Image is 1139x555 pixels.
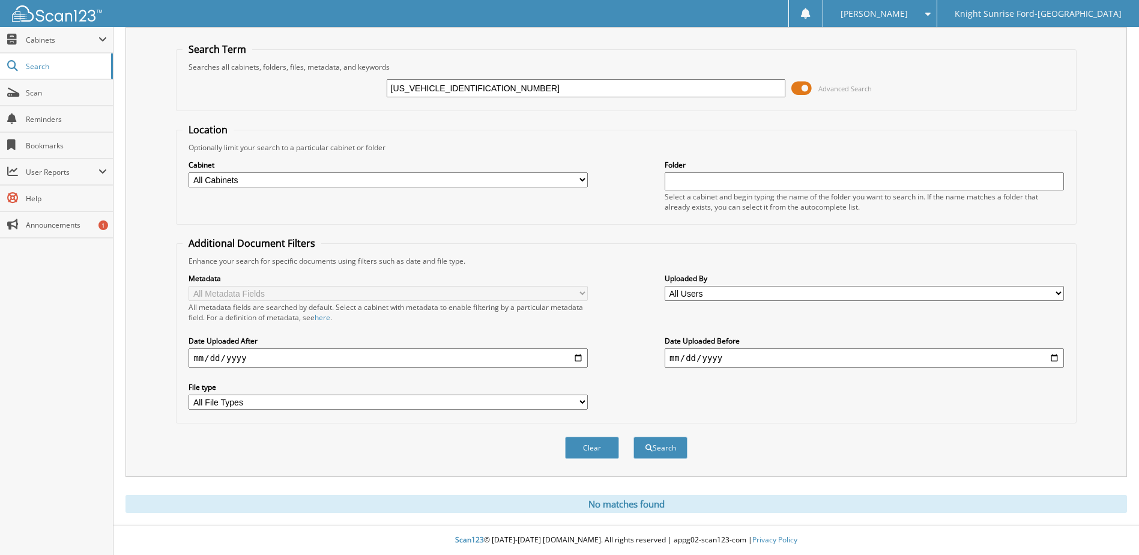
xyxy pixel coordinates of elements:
label: File type [189,382,588,392]
legend: Location [183,123,234,136]
span: Advanced Search [818,84,872,93]
a: here [315,312,330,323]
div: Searches all cabinets, folders, files, metadata, and keywords [183,62,1069,72]
legend: Search Term [183,43,252,56]
span: Announcements [26,220,107,230]
span: Bookmarks [26,141,107,151]
span: User Reports [26,167,98,177]
label: Cabinet [189,160,588,170]
span: Knight Sunrise Ford-[GEOGRAPHIC_DATA] [955,10,1122,17]
iframe: Chat Widget [1079,497,1139,555]
label: Folder [665,160,1064,170]
label: Uploaded By [665,273,1064,284]
input: end [665,348,1064,368]
label: Date Uploaded Before [665,336,1064,346]
div: No matches found [125,495,1127,513]
legend: Additional Document Filters [183,237,321,250]
label: Date Uploaded After [189,336,588,346]
div: © [DATE]-[DATE] [DOMAIN_NAME]. All rights reserved | appg02-scan123-com | [113,526,1139,555]
span: Scan [26,88,107,98]
span: Help [26,193,107,204]
a: Privacy Policy [752,535,797,545]
div: 1 [98,220,108,230]
button: Clear [565,437,619,459]
button: Search [633,437,687,459]
img: scan123-logo-white.svg [12,5,102,22]
span: Scan123 [455,535,484,545]
span: Cabinets [26,35,98,45]
span: Reminders [26,114,107,124]
span: [PERSON_NAME] [841,10,908,17]
div: All metadata fields are searched by default. Select a cabinet with metadata to enable filtering b... [189,302,588,323]
div: Select a cabinet and begin typing the name of the folder you want to search in. If the name match... [665,192,1064,212]
div: Enhance your search for specific documents using filters such as date and file type. [183,256,1069,266]
input: start [189,348,588,368]
label: Metadata [189,273,588,284]
span: Search [26,61,105,71]
div: Optionally limit your search to a particular cabinet or folder [183,142,1069,153]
